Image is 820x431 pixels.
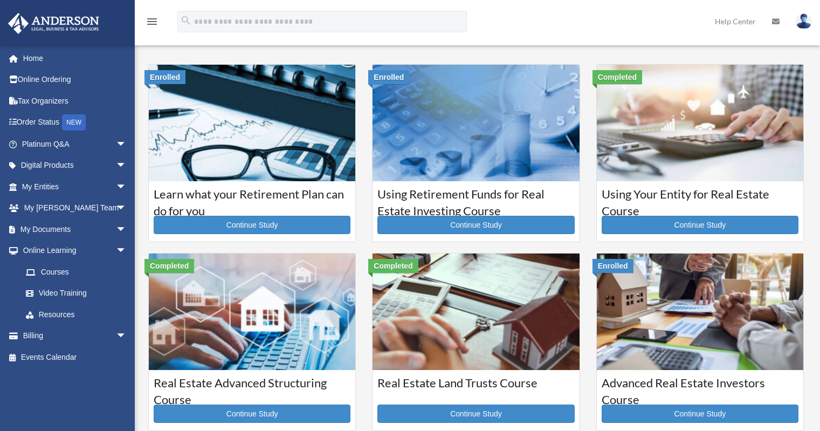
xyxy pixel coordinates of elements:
div: NEW [62,114,86,131]
a: My Entitiesarrow_drop_down [8,176,143,197]
img: User Pic [796,13,812,29]
a: Online Ordering [8,69,143,91]
a: Resources [15,304,143,325]
a: menu [146,19,159,28]
a: Billingarrow_drop_down [8,325,143,347]
a: Courses [15,261,137,283]
h3: Advanced Real Estate Investors Course [602,375,798,402]
span: arrow_drop_down [116,218,137,241]
div: Completed [144,259,194,273]
a: Continue Study [377,405,574,423]
span: arrow_drop_down [116,133,137,155]
i: menu [146,15,159,28]
a: Continue Study [602,405,798,423]
span: arrow_drop_down [116,155,137,177]
a: My [PERSON_NAME] Teamarrow_drop_down [8,197,143,219]
a: Continue Study [377,216,574,234]
div: Completed [592,70,642,84]
a: Digital Productsarrow_drop_down [8,155,143,176]
a: Online Learningarrow_drop_down [8,240,143,262]
div: Completed [368,259,418,273]
a: Video Training [15,283,143,304]
div: Enrolled [368,70,409,84]
a: Continue Study [602,216,798,234]
a: My Documentsarrow_drop_down [8,218,143,240]
a: Home [8,47,143,69]
h3: Real Estate Advanced Structuring Course [154,375,350,402]
span: arrow_drop_down [116,197,137,220]
a: Tax Organizers [8,90,143,112]
span: arrow_drop_down [116,240,137,262]
h3: Using Your Entity for Real Estate Course [602,186,798,213]
a: Events Calendar [8,346,143,368]
a: Continue Study [154,216,350,234]
a: Platinum Q&Aarrow_drop_down [8,133,143,155]
i: search [180,15,192,26]
span: arrow_drop_down [116,325,137,347]
h3: Real Estate Land Trusts Course [377,375,574,402]
a: Order StatusNEW [8,112,143,134]
h3: Learn what your Retirement Plan can do for you [154,186,350,213]
h3: Using Retirement Funds for Real Estate Investing Course [377,186,574,213]
a: Continue Study [154,405,350,423]
img: Anderson Advisors Platinum Portal [5,13,102,34]
span: arrow_drop_down [116,176,137,198]
div: Enrolled [592,259,633,273]
div: Enrolled [144,70,185,84]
